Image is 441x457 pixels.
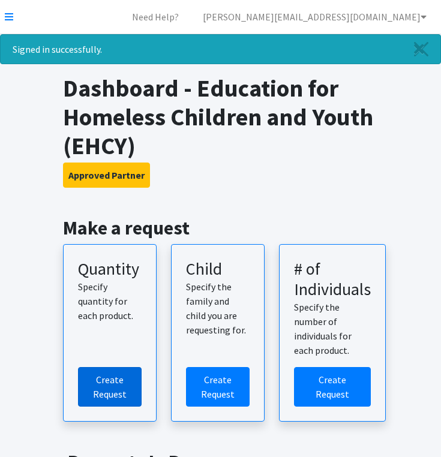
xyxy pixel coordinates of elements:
a: Create a request for a child or family [186,367,250,407]
a: [PERSON_NAME][EMAIL_ADDRESS][DOMAIN_NAME] [193,5,436,29]
a: Create a request by number of individuals [294,367,371,407]
a: Close [402,35,440,64]
a: Create a request by quantity [78,367,142,407]
p: Specify the number of individuals for each product. [294,300,371,357]
p: Specify the family and child you are requesting for. [186,279,250,337]
h3: Child [186,259,250,279]
h2: Make a request [63,217,378,239]
h1: Dashboard - Education for Homeless Children and Youth (EHCY) [63,74,378,160]
p: Specify quantity for each product. [78,279,142,323]
a: Need Help? [122,5,188,29]
button: Approved Partner [63,163,150,188]
h3: # of Individuals [294,259,371,299]
h3: Quantity [78,259,142,279]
